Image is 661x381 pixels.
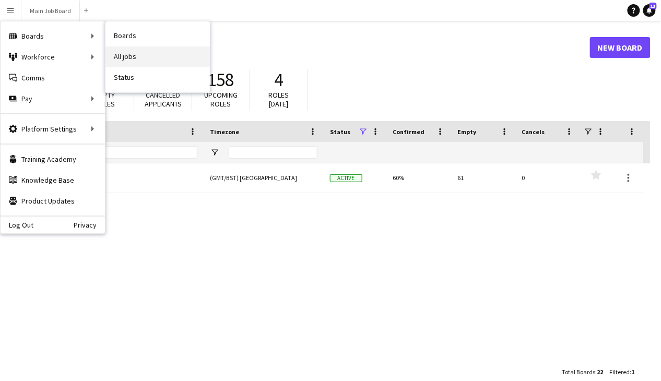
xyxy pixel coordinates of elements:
[204,163,324,192] div: (GMT/BST) [GEOGRAPHIC_DATA]
[208,68,234,91] span: 158
[1,149,105,170] a: Training Academy
[105,67,210,88] a: Status
[632,368,635,376] span: 1
[25,163,197,193] a: Main Job Board
[562,368,596,376] span: Total Boards
[229,146,317,159] input: Timezone Filter Input
[330,174,362,182] span: Active
[1,190,105,211] a: Product Updates
[145,90,182,109] span: Cancelled applicants
[610,368,630,376] span: Filtered
[1,88,105,109] div: Pay
[330,128,350,136] span: Status
[18,40,590,55] h1: Boards
[1,118,105,139] div: Platform Settings
[457,128,476,136] span: Empty
[1,67,105,88] a: Comms
[516,163,581,192] div: 0
[393,128,424,136] span: Confirmed
[210,148,219,157] button: Open Filter Menu
[522,128,545,136] span: Cancels
[105,26,210,46] a: Boards
[1,221,33,229] a: Log Out
[105,46,210,67] a: All jobs
[275,68,284,91] span: 4
[269,90,289,109] span: Roles [DATE]
[21,1,80,21] button: Main Job Board
[43,146,197,159] input: Board name Filter Input
[451,163,516,192] div: 61
[1,26,105,46] div: Boards
[1,170,105,190] a: Knowledge Base
[210,128,239,136] span: Timezone
[1,46,105,67] div: Workforce
[643,4,656,17] a: 13
[386,163,451,192] div: 60%
[590,37,651,58] a: New Board
[204,90,238,109] span: Upcoming roles
[74,221,105,229] a: Privacy
[650,3,657,9] span: 13
[597,368,604,376] span: 22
